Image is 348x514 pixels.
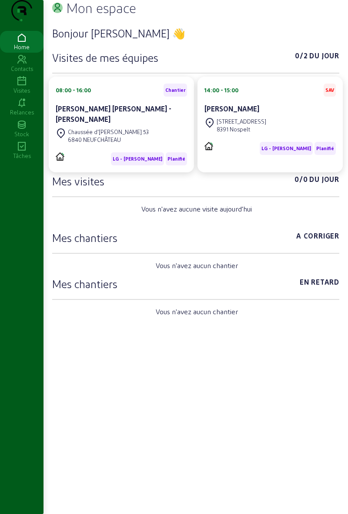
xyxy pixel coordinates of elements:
img: PVELEC [204,142,213,150]
span: En retard [300,277,339,291]
div: 08:00 - 16:00 [56,86,91,94]
span: SAV [325,87,334,93]
div: [STREET_ADDRESS] [217,118,266,125]
h3: Mes chantiers [52,277,117,291]
span: Du jour [309,174,339,188]
span: Vous n'avez aucun chantier [156,306,238,317]
span: 0/0 [294,174,308,188]
h3: Mes visites [52,174,104,188]
div: 8391 Nospelt [217,125,266,133]
cam-card-title: [PERSON_NAME] [204,104,259,113]
span: Du jour [309,50,339,64]
span: LG - [PERSON_NAME] [113,156,162,162]
cam-card-title: [PERSON_NAME] [PERSON_NAME] - [PERSON_NAME] [56,104,171,123]
img: PVELEC [56,152,64,161]
div: 14:00 - 15:00 [204,86,238,94]
span: A corriger [296,231,339,245]
h3: Bonjour [PERSON_NAME] 👋 [52,26,339,40]
span: Vous n'avez aucun chantier [156,260,238,271]
span: Planifié [167,156,185,162]
div: 6840 NEUFCHÂTEAU [68,136,149,144]
div: Chaussée d'[PERSON_NAME] 53 [68,128,149,136]
h3: Visites de mes équipes [52,50,158,64]
span: 0/2 [295,50,308,64]
span: Planifié [316,145,334,151]
h3: Mes chantiers [52,231,117,245]
span: LG - [PERSON_NAME] [261,145,311,151]
span: Chantier [165,87,185,93]
span: Vous n'avez aucune visite aujourd'hui [141,204,252,214]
